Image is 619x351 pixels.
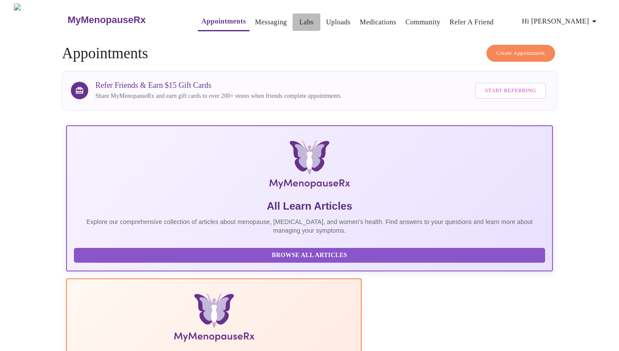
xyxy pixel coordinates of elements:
img: MyMenopauseRx Logo [14,3,67,36]
button: Create Appointment [486,45,555,62]
a: Labs [300,16,314,28]
img: MyMenopauseRx Logo [147,140,472,192]
button: Messaging [252,13,290,31]
button: Browse All Articles [74,248,545,263]
span: Start Referring [485,86,536,96]
p: Explore our comprehensive collection of articles about menopause, [MEDICAL_DATA], and women's hea... [74,217,545,235]
button: Appointments [198,13,249,31]
a: Messaging [255,16,287,28]
button: Uploads [323,13,354,31]
a: Uploads [326,16,351,28]
img: Menopause Manual [119,293,309,345]
a: Community [406,16,441,28]
button: Start Referring [475,83,546,99]
span: Create Appointment [496,48,545,58]
h3: MyMenopauseRx [67,14,146,26]
a: Refer a Friend [449,16,494,28]
h5: All Learn Articles [74,199,545,213]
a: Start Referring [473,78,548,103]
h4: Appointments [62,45,557,62]
button: Labs [293,13,320,31]
button: Refer a Friend [446,13,497,31]
a: Medications [360,16,396,28]
button: Medications [356,13,400,31]
button: Hi [PERSON_NAME] [519,13,603,30]
span: Browse All Articles [83,250,536,261]
span: Hi [PERSON_NAME] [522,15,599,27]
a: MyMenopauseRx [67,5,180,35]
a: Appointments [201,15,246,27]
a: Browse All Articles [74,251,547,258]
button: Community [402,13,444,31]
p: Share MyMenopauseRx and earn gift cards to over 200+ stores when friends complete appointments [95,92,340,100]
h3: Refer Friends & Earn $15 Gift Cards [95,81,340,90]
